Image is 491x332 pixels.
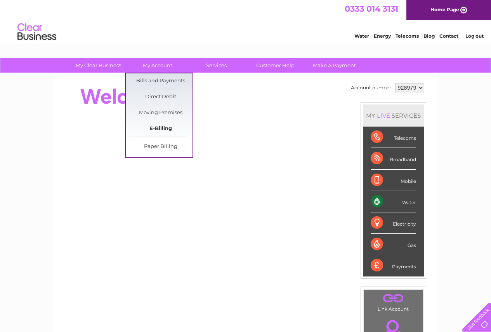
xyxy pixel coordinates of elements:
[184,58,248,73] a: Services
[465,33,484,39] a: Log out
[371,234,416,255] div: Gas
[128,73,193,89] a: Bills and Payments
[366,292,421,305] a: .
[374,33,391,39] a: Energy
[125,58,189,73] a: My Account
[62,4,429,38] div: Clear Business is a trading name of Verastar Limited (registered in [GEOGRAPHIC_DATA] No. 3667643...
[371,255,416,276] div: Payments
[371,191,416,212] div: Water
[375,112,392,119] div: LIVE
[128,105,193,121] a: Moving Premises
[423,33,435,39] a: Blog
[302,58,366,73] a: Make A Payment
[371,170,416,191] div: Mobile
[17,20,57,44] img: logo.png
[349,81,393,94] td: Account number
[439,33,458,39] a: Contact
[66,58,130,73] a: My Clear Business
[371,148,416,169] div: Broadband
[396,33,419,39] a: Telecoms
[371,127,416,148] div: Telecoms
[371,212,416,234] div: Electricity
[243,58,307,73] a: Customer Help
[354,33,369,39] a: Water
[128,139,193,155] a: Paper Billing
[128,89,193,105] a: Direct Debit
[128,121,193,137] a: E-Billing
[363,104,424,127] div: MY SERVICES
[345,4,398,14] a: 0333 014 3131
[363,289,423,314] td: Link Account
